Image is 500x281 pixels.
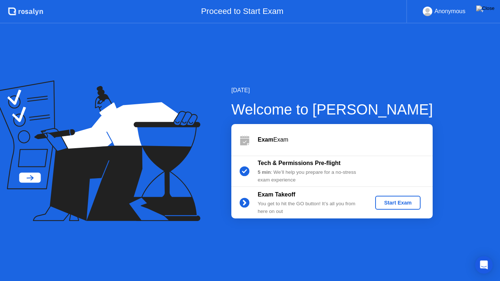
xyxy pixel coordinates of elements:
div: Start Exam [378,200,417,206]
b: Exam Takeoff [258,191,295,198]
b: Tech & Permissions Pre-flight [258,160,340,166]
b: 5 min [258,169,271,175]
div: Anonymous [434,7,466,16]
div: : We’ll help you prepare for a no-stress exam experience [258,169,363,184]
div: Exam [258,135,433,144]
button: Start Exam [375,196,420,210]
div: Welcome to [PERSON_NAME] [231,98,433,120]
div: [DATE] [231,86,433,95]
b: Exam [258,136,273,143]
div: Open Intercom Messenger [475,256,493,274]
div: You get to hit the GO button! It’s all you from here on out [258,200,363,215]
img: Close [476,5,495,11]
